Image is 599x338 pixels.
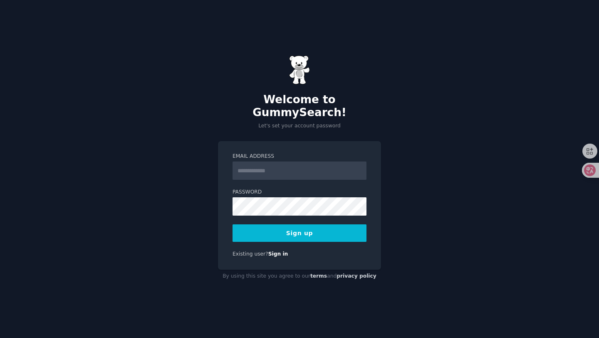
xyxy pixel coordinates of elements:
label: Email Address [233,153,366,160]
label: Password [233,189,366,196]
a: terms [310,273,327,279]
div: By using this site you agree to our and [218,270,381,283]
a: Sign in [268,251,288,257]
a: privacy policy [337,273,376,279]
p: Let's set your account password [218,122,381,130]
img: Gummy Bear [289,55,310,84]
h2: Welcome to GummySearch! [218,93,381,119]
button: Sign up [233,224,366,242]
span: Existing user? [233,251,268,257]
